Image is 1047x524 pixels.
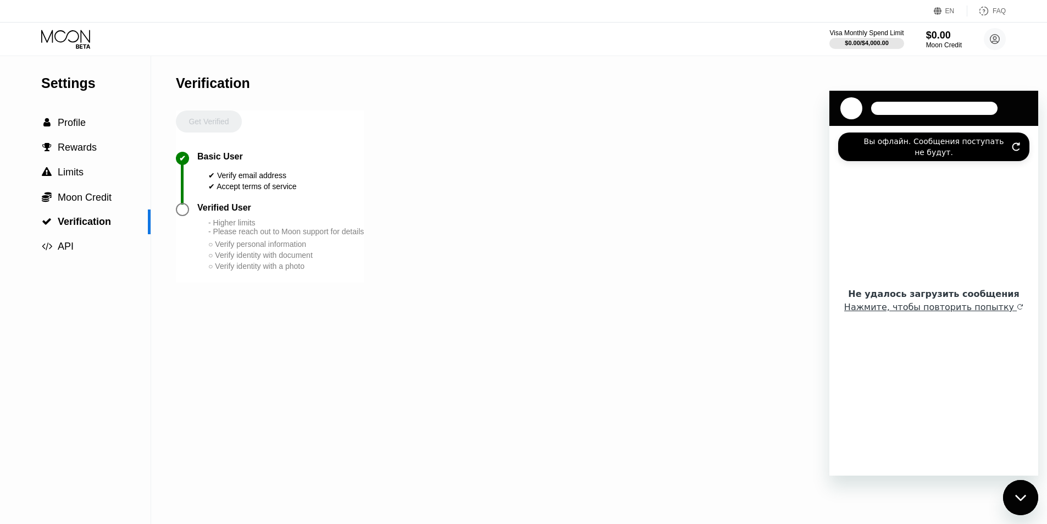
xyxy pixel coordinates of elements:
div: ✔ Accept terms of service [208,182,297,191]
div: Visa Monthly Spend Limit$0.00/$4,000.00 [829,29,904,49]
div: $0.00Moon Credit [926,30,962,49]
div: EN [945,7,955,15]
span: Moon Credit [58,192,112,203]
div:  [41,217,52,227]
span:  [42,142,52,152]
span:  [42,241,52,251]
span: API [58,241,74,252]
div: $0.00 / $4,000.00 [845,40,889,46]
span:  [42,167,52,177]
div: Verification [176,75,250,91]
div:  [41,142,52,152]
div: Settings [41,75,151,91]
div: - Higher limits - Please reach out to Moon support for details [208,218,364,236]
div: EN [934,5,967,16]
span: Rewards [58,142,97,153]
div: ○ Verify identity with a photo [208,262,364,271]
div: ○ Verify identity with document [208,251,364,260]
div: $0.00 [926,30,962,41]
div: ✔ [179,154,186,163]
iframe: Окно обмена сообщениями [829,91,1038,476]
div: Moon Credit [926,41,962,49]
div: Basic User [197,152,243,162]
span: Limits [58,167,84,178]
div: Verified User [197,203,251,213]
div: Visa Monthly Spend Limit [829,29,904,37]
div: FAQ [993,7,1006,15]
span:  [43,118,51,128]
span: Verification [58,216,111,227]
div: ✔ Verify email address [208,171,297,180]
iframe: Кнопка запуска окна обмена сообщениями [1003,480,1038,515]
div:  [41,167,52,177]
div:  [41,191,52,202]
span:  [42,191,52,202]
div:  [41,241,52,251]
div: ○ Verify personal information [208,240,364,249]
div: FAQ [967,5,1006,16]
div:  [41,118,52,128]
span: Profile [58,117,86,128]
span:  [42,217,52,227]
